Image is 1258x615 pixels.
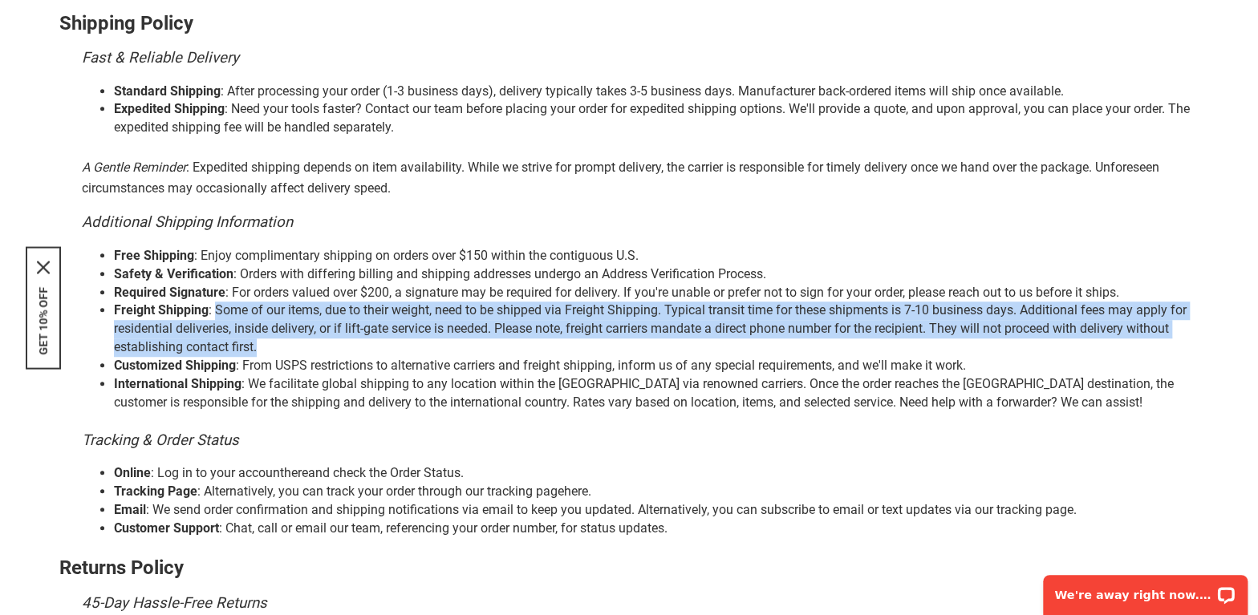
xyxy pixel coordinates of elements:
li: : Some of our items, due to their weight, need to be shipped via Freight Shipping. Typical transi... [114,301,1199,357]
h3: Additional Shipping Information [82,214,1199,231]
b: Customized Shipping [114,358,236,373]
li: : Chat, call or email our team, referencing your order number, for status updates. [114,520,1199,538]
i: A Gentle Reminder [82,160,186,175]
li: : Orders with differing billing and shipping addresses undergo an Address Verification Process. [114,265,1199,284]
b: Freight Shipping [114,302,209,318]
p: : Expedited shipping depends on item availability. While we strive for prompt delivery, the carri... [82,157,1199,198]
li: : From USPS restrictions to alternative carriers and freight shipping, inform us of any special r... [114,357,1199,375]
a: here. [564,484,591,499]
b: Safety & Verification [114,266,233,281]
li: : Log in to your account and check the Order Status. [114,464,1199,483]
li: : Alternatively, you can track your order through our tracking page [114,483,1199,501]
h3: 45-Day Hassle-Free Returns [82,595,1199,612]
h3: Tracking & Order Status [82,432,1199,449]
svg: close icon [37,261,50,273]
li: : We send order confirmation and shipping notifications via email to keep you updated. Alternativ... [114,501,1199,520]
button: Close [37,261,50,273]
button: GET 10% OFF [37,286,50,354]
b: Tracking Page [114,484,197,499]
b: Customer Support [114,520,219,536]
li: : Need your tools faster? Contact our team before placing your order for expedited shipping optio... [114,100,1199,137]
b: Email [114,502,146,517]
b: Required Signature [114,285,225,300]
b: Online [114,465,151,480]
h2: Returns Policy [59,557,1199,578]
b: Expedited Shipping [114,101,225,116]
iframe: LiveChat chat widget [1033,564,1258,615]
h3: Fast & Reliable Delivery [82,50,1199,67]
li: : For orders valued over $200, a signature may be required for delivery. If you're unable or pref... [114,284,1199,302]
li: : After processing your order (1-3 business days), delivery typically takes 3-5 business days. Ma... [114,83,1199,101]
li: : We facilitate global shipping to any location within the [GEOGRAPHIC_DATA] via renowned carrier... [114,375,1199,412]
li: : Enjoy complimentary shipping on orders over $150 within the contiguous U.S. [114,247,1199,265]
b: Free Shipping [114,248,194,263]
h2: Shipping Policy [59,13,1199,34]
b: International Shipping [114,376,241,391]
b: Standard Shipping [114,83,221,99]
a: here [284,465,308,480]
